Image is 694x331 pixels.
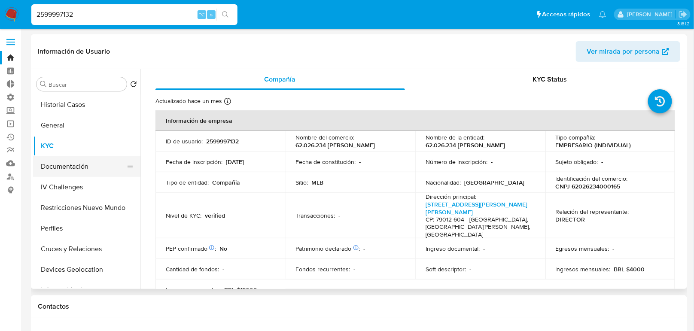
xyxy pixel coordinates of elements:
a: Salir [679,10,688,19]
span: Ver mirada por persona [587,41,660,62]
p: Nacionalidad : [426,179,461,186]
p: BRL $4000 [614,265,645,273]
button: Historial Casos [33,94,140,115]
span: s [210,10,213,18]
p: - [339,212,341,219]
span: KYC Status [533,74,567,84]
p: Sujeto obligado : [556,158,598,166]
p: BRL $15000 [224,286,257,294]
p: Patrimonio declarado : [296,245,360,252]
p: Egresos mensuales : [556,245,609,252]
p: CNPJ 62026234000165 [556,182,621,190]
p: Tipo compañía : [556,134,596,141]
p: 62.026.234 [PERSON_NAME] [426,141,505,149]
p: Compañia [212,179,240,186]
p: 62.026.234 [PERSON_NAME] [296,141,375,149]
p: MLB [312,179,324,186]
p: - [483,245,485,252]
p: verified [205,212,225,219]
a: Notificaciones [599,11,606,18]
p: Nombre del comercio : [296,134,355,141]
p: PEP confirmado : [166,245,216,252]
p: Ingreso documental : [426,245,480,252]
p: Soft descriptor : [426,265,466,273]
p: Número de inscripción : [426,158,487,166]
p: mariana.bardanca@mercadolibre.com [627,10,676,18]
p: - [354,265,356,273]
h1: Información de Usuario [38,47,110,56]
p: Fecha de inscripción : [166,158,222,166]
button: KYC [33,136,140,156]
button: Devices Geolocation [33,259,140,280]
span: Compañía [265,74,296,84]
button: Ver mirada por persona [576,41,680,62]
h4: CP: 79012-604 - [GEOGRAPHIC_DATA], [GEOGRAPHIC_DATA][PERSON_NAME], [GEOGRAPHIC_DATA] [426,216,532,239]
p: Identificación del comercio : [556,175,628,182]
p: Ingresos mensuales : [556,265,611,273]
p: Fecha de constitución : [296,158,356,166]
p: - [491,158,493,166]
p: Nivel de KYC : [166,212,201,219]
button: Información de accesos [33,280,140,301]
p: Actualizado hace un mes [155,97,222,105]
button: Perfiles [33,218,140,239]
p: - [359,158,361,166]
button: Documentación [33,156,134,177]
p: Relación del representante : [556,208,629,216]
p: Nombre de la entidad : [426,134,484,141]
button: Volver al orden por defecto [130,81,137,90]
p: ID de usuario : [166,137,203,145]
input: Buscar usuario o caso... [31,9,237,20]
p: Sitio : [296,179,308,186]
p: - [602,158,603,166]
p: - [364,245,365,252]
span: ⌥ [198,10,205,18]
p: No [219,245,227,252]
button: Cruces y Relaciones [33,239,140,259]
p: [GEOGRAPHIC_DATA] [464,179,524,186]
button: General [33,115,140,136]
p: [DATE] [226,158,244,166]
button: Restricciones Nuevo Mundo [33,197,140,218]
button: Buscar [40,81,47,88]
p: Ingresos mensuales : [166,286,221,294]
p: Fondos recurrentes : [296,265,350,273]
p: - [613,245,615,252]
button: IV Challenges [33,177,140,197]
p: Cantidad de fondos : [166,265,219,273]
input: Buscar [49,81,123,88]
p: - [222,265,224,273]
p: - [469,265,471,273]
p: DIRECTOR [556,216,585,223]
a: [STREET_ADDRESS][PERSON_NAME][PERSON_NAME] [426,200,527,216]
h1: Contactos [38,302,680,311]
p: 2599997132 [206,137,239,145]
span: Accesos rápidos [542,10,591,19]
p: Tipo de entidad : [166,179,209,186]
th: Información de empresa [155,110,675,131]
p: Transacciones : [296,212,335,219]
button: search-icon [216,9,234,21]
p: EMPRESARIO (INDIVIDUAL) [556,141,631,149]
p: Dirección principal : [426,193,476,200]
